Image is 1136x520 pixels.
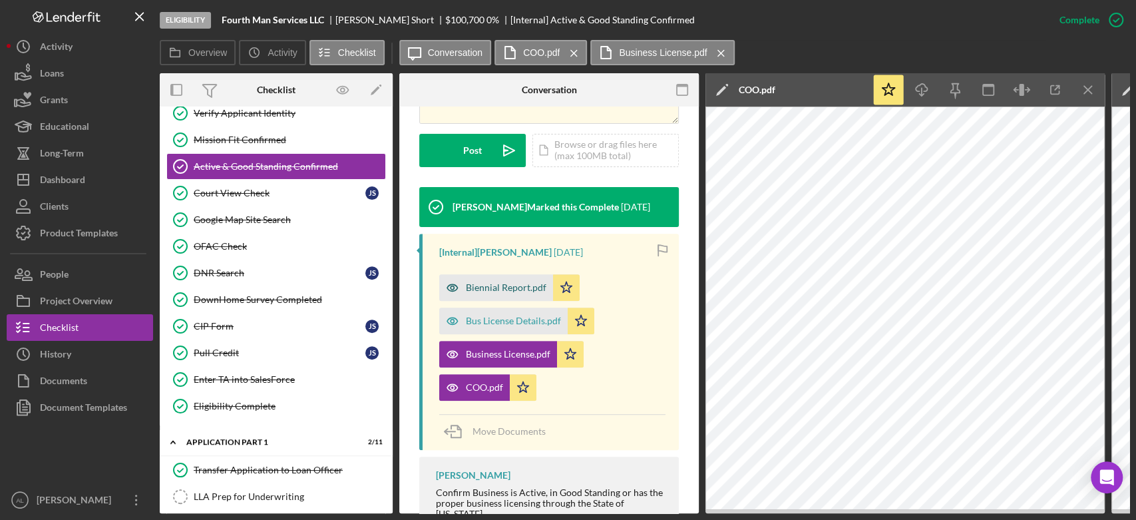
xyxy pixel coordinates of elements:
button: Bus License Details.pdf [439,308,594,334]
div: Business License.pdf [466,349,550,360]
time: 2025-09-12 19:30 [621,202,650,212]
div: Eligibility [160,12,211,29]
button: Post [419,134,526,167]
div: Application Part 1 [186,438,349,446]
button: Activity [7,33,153,60]
div: J S [365,346,379,360]
a: Pull CreditJS [166,340,386,366]
button: Dashboard [7,166,153,193]
a: Transfer Application to Loan Officer [166,457,386,483]
div: J S [365,320,379,333]
button: Checklist [309,40,385,65]
button: Clients [7,193,153,220]
div: Biennial Report.pdf [466,282,546,293]
label: Overview [188,47,227,58]
label: Checklist [338,47,376,58]
div: [PERSON_NAME] [33,487,120,517]
a: DNR SearchJS [166,260,386,286]
text: AL [16,497,24,504]
div: Loans [40,60,64,90]
div: Pull Credit [194,348,365,358]
div: Bus License Details.pdf [466,316,561,326]
div: Clients [40,193,69,223]
div: Post [463,134,482,167]
div: Verify Applicant Identity [194,108,385,119]
a: Court View CheckJS [166,180,386,206]
div: Eligibility Complete [194,401,385,411]
div: History [40,341,71,371]
div: J S [365,186,379,200]
div: Grants [40,87,68,117]
a: LLA Prep for Underwriting [166,483,386,510]
button: Product Templates [7,220,153,246]
div: Conversation [522,85,577,95]
button: Document Templates [7,394,153,421]
div: Long-Term [40,140,84,170]
span: Move Documents [473,425,546,437]
div: Checklist [257,85,295,95]
label: Business License.pdf [619,47,707,58]
button: Loans [7,60,153,87]
button: Activity [239,40,305,65]
button: AL[PERSON_NAME] [7,487,153,513]
button: Documents [7,368,153,394]
a: Enter TA into SalesForce [166,366,386,393]
div: Active & Good Standing Confirmed [194,161,385,172]
button: Checklist [7,314,153,341]
span: $100,700 [445,14,484,25]
div: 0 % [486,15,499,25]
div: Activity [40,33,73,63]
div: Enter TA into SalesForce [194,374,385,385]
div: Confirm Business is Active, in Good Standing or has the proper business licensing through the Sta... [436,487,665,519]
div: Mission Fit Confirmed [194,134,385,145]
button: History [7,341,153,368]
button: Long-Term [7,140,153,166]
a: Active & Good Standing Confirmed [166,153,386,180]
div: COO.pdf [739,85,775,95]
button: Educational [7,113,153,140]
button: Grants [7,87,153,113]
label: COO.pdf [523,47,560,58]
div: [Internal] [PERSON_NAME] [439,247,552,258]
div: OFAC Check [194,241,385,252]
label: Activity [268,47,297,58]
b: Fourth Man Services LLC [222,15,324,25]
time: 2025-09-12 19:30 [554,247,583,258]
div: DNR Search [194,268,365,278]
button: Business License.pdf [439,341,584,368]
div: People [40,261,69,291]
div: [PERSON_NAME] [436,470,510,481]
div: DownHome Survey Completed [194,294,385,305]
div: Court View Check [194,188,365,198]
button: People [7,261,153,288]
div: Transfer Application to Loan Officer [194,465,385,475]
button: Conversation [399,40,492,65]
a: Google Map Site Search [166,206,386,233]
button: Complete [1046,7,1129,33]
div: [Internal] Active & Good Standing Confirmed [510,15,695,25]
div: Project Overview [40,288,112,318]
a: Eligibility Complete [166,393,386,419]
button: Project Overview [7,288,153,314]
div: LLA Prep for Underwriting [194,491,385,502]
div: Dashboard [40,166,85,196]
div: 2 / 11 [359,438,383,446]
div: CIP Form [194,321,365,332]
div: [PERSON_NAME] Short [335,15,445,25]
div: Complete [1059,7,1099,33]
a: Mission Fit Confirmed [166,127,386,153]
button: COO.pdf [439,374,536,401]
div: [PERSON_NAME] Marked this Complete [453,202,619,212]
